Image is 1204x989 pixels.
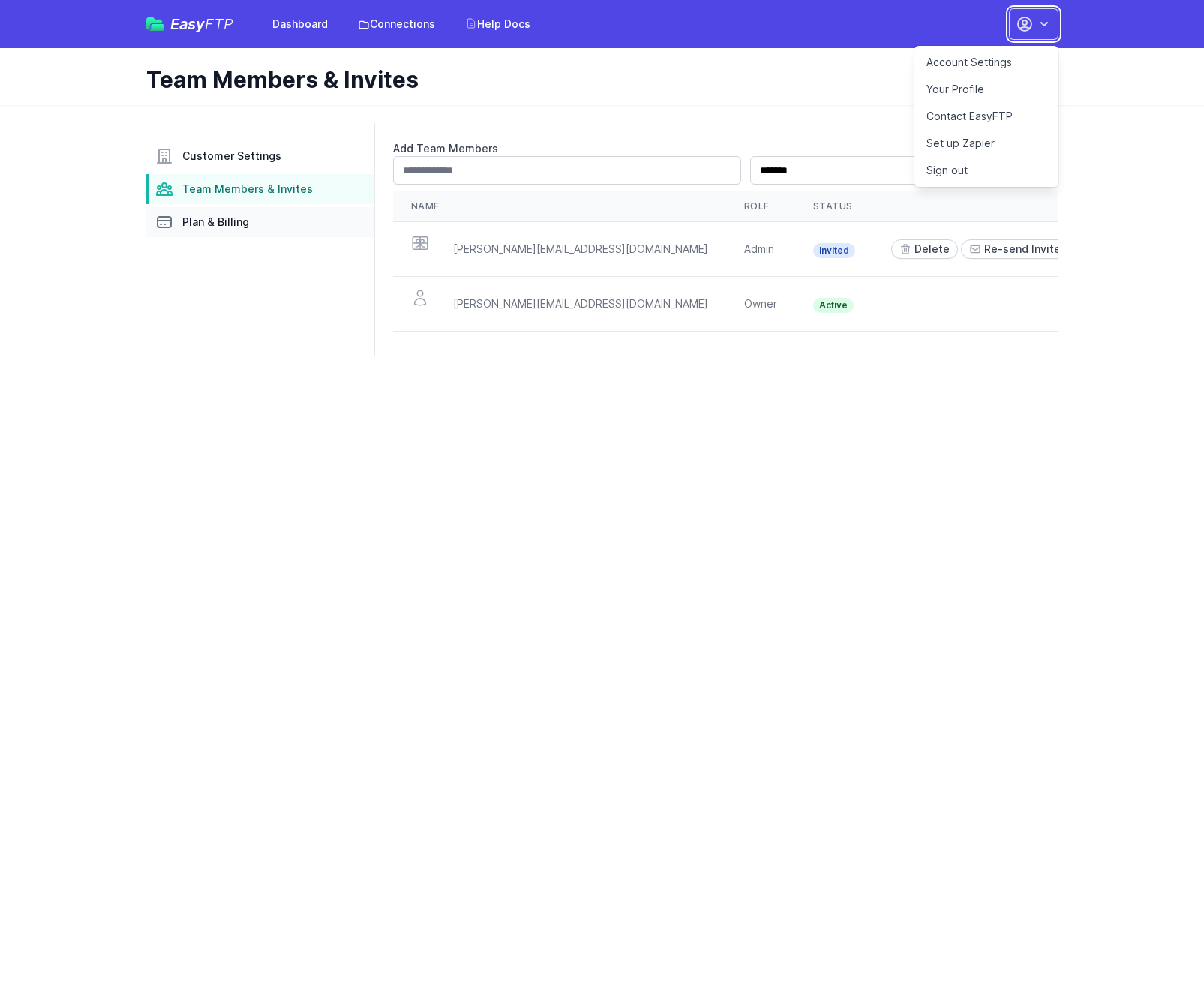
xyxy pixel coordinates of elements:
div: [PERSON_NAME][EMAIL_ADDRESS][DOMAIN_NAME] [453,296,708,311]
a: Re-send Invite [961,239,1069,259]
a: Team Members & Invites [146,174,374,204]
iframe: Drift Widget Chat Controller [1129,914,1186,971]
th: Status [795,191,873,222]
span: Invited [813,243,855,258]
a: Account Settings [914,49,1058,76]
th: Name [393,191,726,222]
div: [PERSON_NAME][EMAIL_ADDRESS][DOMAIN_NAME] [453,242,708,257]
th: Role [726,191,795,222]
a: Your Profile [914,76,1058,103]
img: easyftp_logo.png [146,17,164,31]
a: Help Docs [456,11,539,38]
span: Active [813,298,854,313]
span: FTP [205,15,233,33]
a: Plan & Billing [146,207,374,237]
a: Set up Zapier [914,130,1058,157]
span: Easy [170,17,233,32]
a: Customer Settings [146,141,374,171]
span: Plan & Billing [182,215,249,230]
a: Connections [349,11,444,38]
label: Add Team Members [393,141,1040,156]
span: Team Members & Invites [182,182,313,197]
a: Contact EasyFTP [914,103,1058,130]
a: Delete [891,239,958,259]
a: Dashboard [263,11,337,38]
h1: Team Members & Invites [146,66,1046,93]
td: Owner [726,277,795,332]
a: Sign out [914,157,1058,184]
a: EasyFTP [146,17,233,32]
span: Customer Settings [182,149,281,164]
td: Admin [726,222,795,277]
